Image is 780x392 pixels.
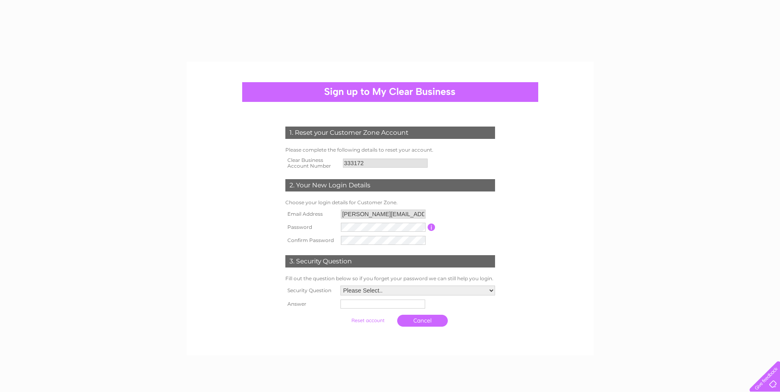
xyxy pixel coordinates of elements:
input: Information [428,224,435,231]
a: Cancel [397,315,448,327]
td: Fill out the question below so if you forget your password we can still help you login. [283,274,497,284]
th: Clear Business Account Number [283,155,341,171]
input: Submit [343,315,393,326]
div: 1. Reset your Customer Zone Account [285,127,495,139]
th: Answer [283,297,338,311]
td: Please complete the following details to reset your account. [283,145,497,155]
div: 3. Security Question [285,255,495,267]
div: 2. Your New Login Details [285,179,495,191]
th: Email Address [283,208,339,221]
td: Choose your login details for Customer Zone. [283,198,497,208]
th: Confirm Password [283,234,339,247]
th: Password [283,221,339,234]
th: Security Question [283,284,338,297]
